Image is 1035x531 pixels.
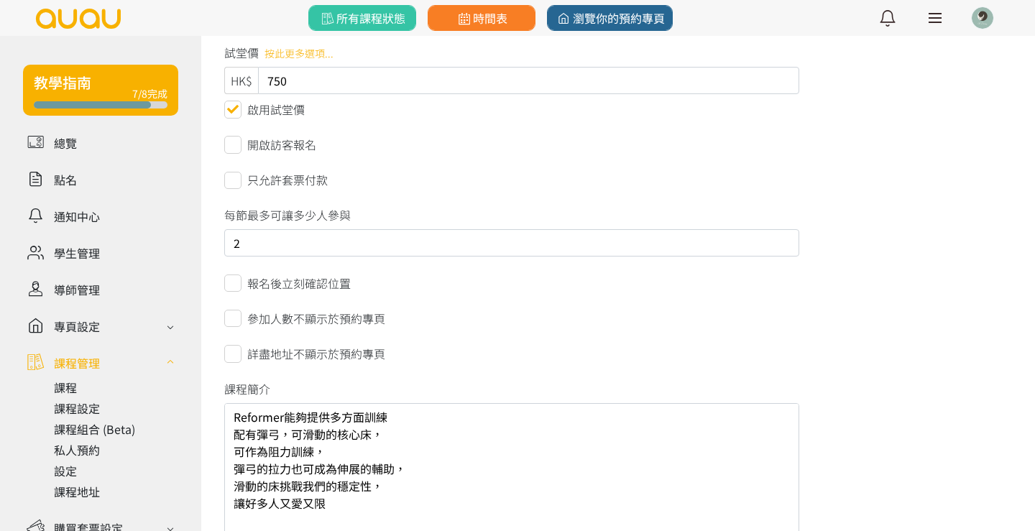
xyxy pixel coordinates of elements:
[428,5,535,31] a: 時間表
[247,171,328,188] label: 只允許套票付款
[308,5,416,31] a: 所有課程狀態
[547,5,673,31] a: 瀏覽你的預約專頁
[247,345,385,362] label: 詳盡地址不顯示於預約專頁
[247,310,385,327] label: 參加人數不顯示於預約專頁
[247,274,351,292] label: 報名後立刻確認位置
[225,72,258,89] span: HK$
[224,44,259,61] label: 試堂價
[34,9,122,29] img: logo.svg
[247,101,305,118] label: 啟用試堂價
[224,380,270,397] label: 課程簡介
[224,229,799,257] input: 請輸入人數 (例如：15)
[555,9,665,27] span: 瀏覽你的預約專頁
[318,9,405,27] span: 所有課程狀態
[264,46,333,60] a: 按此更多選項...
[247,136,316,153] label: 開啟訪客報名
[54,354,100,371] div: 課程管理
[455,9,507,27] span: 時間表
[224,206,351,223] label: 每節最多可讓多少人參與
[54,318,100,335] div: 專頁設定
